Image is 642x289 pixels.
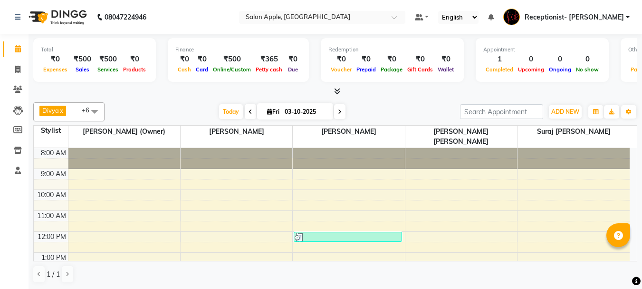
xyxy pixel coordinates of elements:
div: ₹500 [95,54,121,65]
span: Ongoing [546,66,574,73]
div: ₹500 [211,54,253,65]
div: ₹0 [285,54,301,65]
div: ₹0 [354,54,378,65]
div: ₹0 [193,54,211,65]
span: Upcoming [516,66,546,73]
div: 10:00 AM [35,190,68,200]
div: 1:00 PM [39,253,68,263]
span: Today [219,104,243,119]
div: 11:00 AM [35,211,68,221]
span: ADD NEW [551,108,579,115]
input: Search Appointment [460,104,543,119]
span: Divya [42,107,59,114]
div: 9:00 AM [39,169,68,179]
span: Gift Cards [405,66,435,73]
span: +6 [82,106,96,114]
div: ₹0 [175,54,193,65]
span: Receptionist- [PERSON_NAME] [525,12,624,22]
div: ₹0 [378,54,405,65]
span: [PERSON_NAME] (Owner) [68,126,180,138]
div: 0 [574,54,601,65]
span: Completed [483,66,516,73]
img: Receptionist- Sayali [503,9,520,25]
span: Fri [265,108,282,115]
div: ₹0 [121,54,148,65]
span: Services [95,66,121,73]
span: Cash [175,66,193,73]
button: ADD NEW [549,105,582,119]
div: 0 [516,54,546,65]
b: 08047224946 [105,4,146,30]
div: ₹500 [70,54,95,65]
div: 1 [483,54,516,65]
a: x [59,107,63,114]
div: ₹0 [328,54,354,65]
div: Redemption [328,46,456,54]
div: 8:00 AM [39,148,68,158]
span: Package [378,66,405,73]
span: Petty cash [253,66,285,73]
span: [PERSON_NAME] [293,126,404,138]
span: Voucher [328,66,354,73]
div: ₹0 [41,54,70,65]
span: Wallet [435,66,456,73]
span: Card [193,66,211,73]
div: ₹0 [405,54,435,65]
iframe: chat widget [602,251,632,279]
span: Products [121,66,148,73]
div: ₹0 [435,54,456,65]
span: Expenses [41,66,70,73]
input: 2025-10-03 [282,105,329,119]
div: Appointment [483,46,601,54]
div: Finance [175,46,301,54]
span: Prepaid [354,66,378,73]
div: Stylist [34,126,68,136]
div: Total [41,46,148,54]
div: [PERSON_NAME], TK01, 12:00 PM-12:30 PM, 2g liposoluble flavoured waxing - Half legs - [DEMOGRAPHI... [294,232,402,241]
div: 0 [546,54,574,65]
span: [PERSON_NAME] [PERSON_NAME] [405,126,517,148]
span: Sales [73,66,92,73]
div: ₹365 [253,54,285,65]
img: logo [24,4,89,30]
span: No show [574,66,601,73]
span: [PERSON_NAME] [181,126,292,138]
div: 12:00 PM [36,232,68,242]
span: Due [286,66,300,73]
span: Online/Custom [211,66,253,73]
span: 1 / 1 [47,269,60,279]
span: Suraj [PERSON_NAME] [517,126,630,138]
